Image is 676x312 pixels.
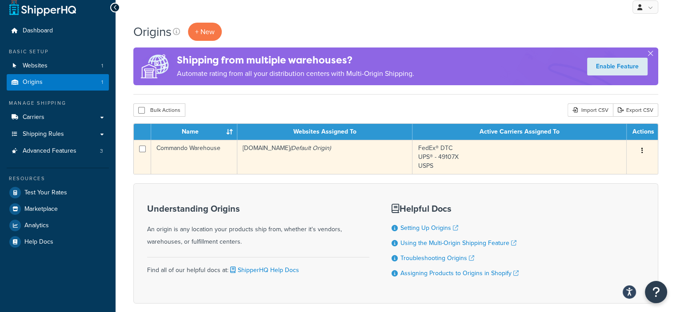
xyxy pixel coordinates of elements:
[412,140,627,174] td: FedEx® DTC UPS® - 49107X USPS
[133,23,172,40] h1: Origins
[177,53,414,67] h4: Shipping from multiple warehouses?
[23,79,43,86] span: Origins
[412,124,627,140] th: Active Carriers Assigned To
[400,269,519,278] a: Assigning Products to Origins in Shopify
[147,204,369,213] h3: Understanding Origins
[23,62,48,70] span: Websites
[7,175,109,182] div: Resources
[613,103,658,117] a: Export CSV
[7,74,109,91] li: Origins
[147,257,369,276] div: Find all of our helpful docs at:
[23,114,44,121] span: Carriers
[7,99,109,107] div: Manage Shipping
[133,103,185,117] button: Bulk Actions
[195,27,215,37] span: + New
[151,140,237,174] td: Commando Warehouse
[237,140,412,174] td: [DOMAIN_NAME]
[7,58,109,74] a: Websites 1
[7,48,109,55] div: Basic Setup
[7,126,109,142] a: Shipping Rules
[627,124,658,140] th: Actions
[24,189,67,197] span: Test Your Rates
[7,143,109,159] li: Advanced Features
[101,62,103,70] span: 1
[24,222,49,229] span: Analytics
[7,58,109,74] li: Websites
[400,223,458,233] a: Setting Up Origins
[24,205,58,213] span: Marketplace
[24,238,53,246] span: Help Docs
[587,58,648,75] a: Enable Feature
[23,27,53,35] span: Dashboard
[237,124,412,140] th: Websites Assigned To
[23,147,76,155] span: Advanced Features
[645,281,667,303] button: Open Resource Center
[147,204,369,248] div: An origin is any location your products ship from, whether it's vendors, warehouses, or fulfillme...
[290,143,331,153] i: (Default Origin)
[7,23,109,39] a: Dashboard
[177,67,414,80] p: Automate rating from all your distribution centers with Multi-Origin Shipping.
[100,147,103,155] span: 3
[7,201,109,217] a: Marketplace
[7,74,109,91] a: Origins 1
[7,185,109,201] a: Test Your Rates
[7,234,109,250] a: Help Docs
[7,109,109,126] a: Carriers
[7,143,109,159] a: Advanced Features 3
[101,79,103,86] span: 1
[228,265,299,275] a: ShipperHQ Help Docs
[392,204,519,213] h3: Helpful Docs
[7,217,109,233] a: Analytics
[133,47,177,85] img: ad-origins-multi-dfa493678c5a35abed25fd24b4b8a3fa3505936ce257c16c00bdefe2f3200be3.png
[400,253,474,263] a: Troubleshooting Origins
[568,103,613,117] div: Import CSV
[188,23,222,41] a: + New
[400,238,516,248] a: Using the Multi-Origin Shipping Feature
[151,124,237,140] th: Name : activate to sort column ascending
[23,130,64,138] span: Shipping Rules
